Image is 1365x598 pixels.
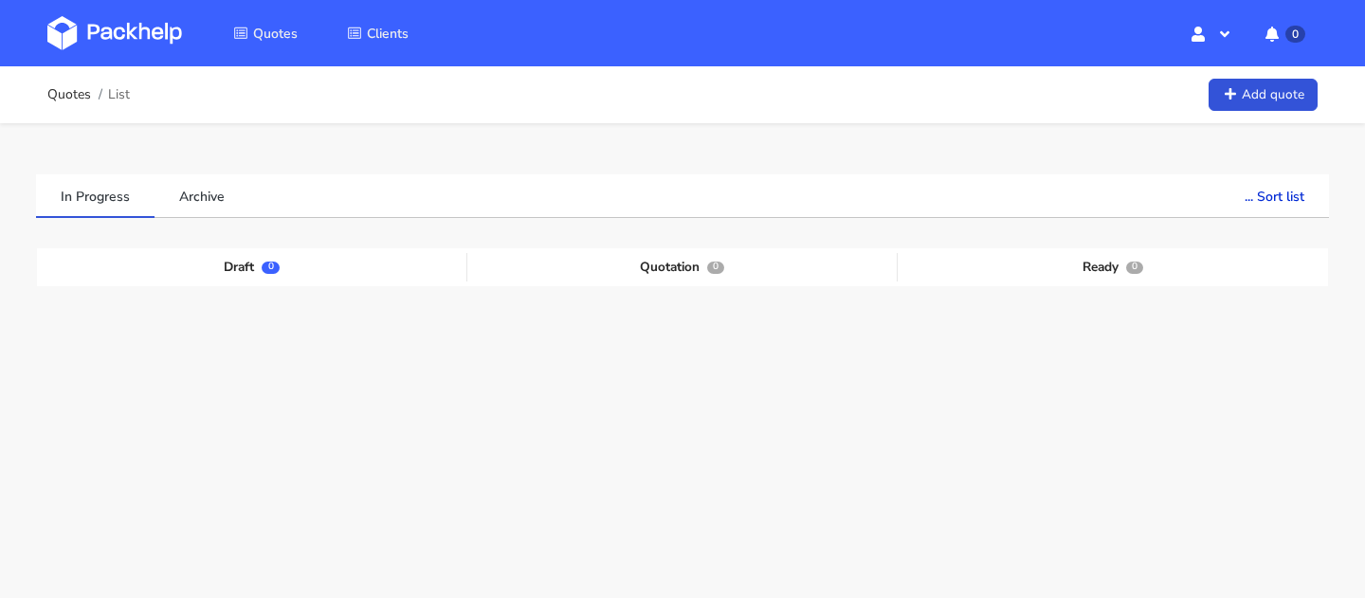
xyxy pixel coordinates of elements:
[324,16,431,50] a: Clients
[707,262,724,274] span: 0
[367,25,409,43] span: Clients
[467,253,898,281] div: Quotation
[36,174,155,216] a: In Progress
[108,87,130,102] span: List
[262,262,279,274] span: 0
[253,25,298,43] span: Quotes
[47,87,91,102] a: Quotes
[47,16,182,50] img: Dashboard
[1126,262,1143,274] span: 0
[210,16,320,50] a: Quotes
[155,174,249,216] a: Archive
[1209,79,1318,112] a: Add quote
[1285,26,1305,43] span: 0
[47,76,130,114] nav: breadcrumb
[1250,16,1318,50] button: 0
[898,253,1328,281] div: Ready
[37,253,467,281] div: Draft
[1220,174,1329,216] button: ... Sort list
